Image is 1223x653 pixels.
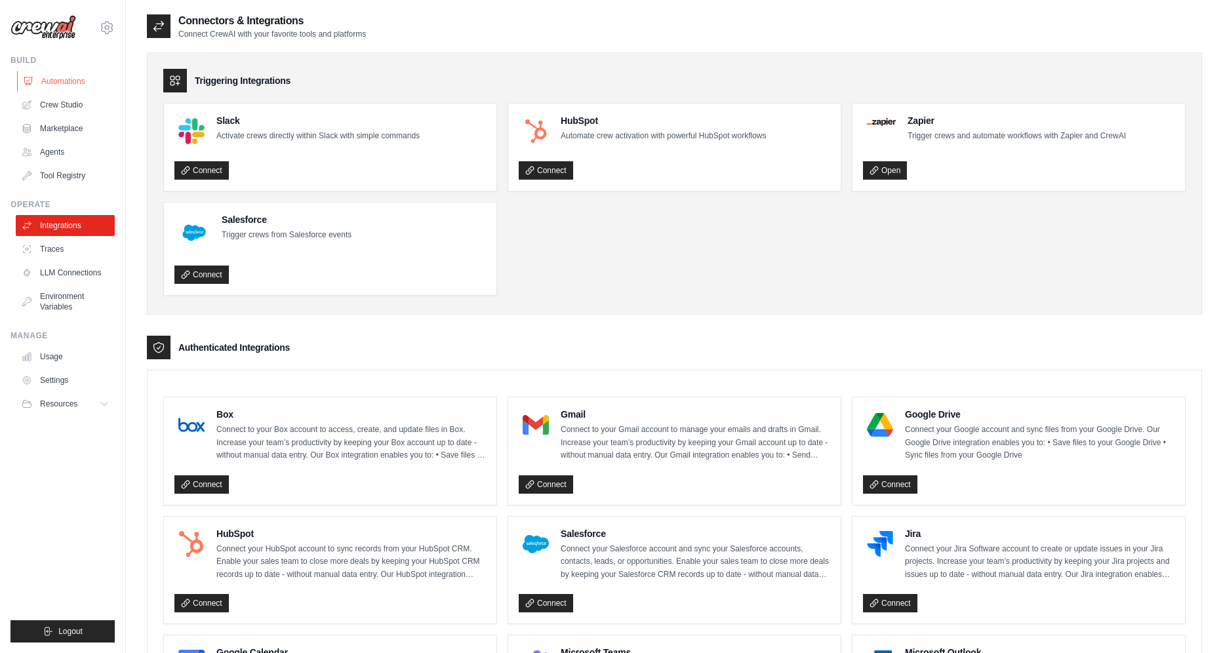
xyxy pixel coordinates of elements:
[10,55,115,66] div: Build
[905,408,1174,421] h4: Google Drive
[178,118,205,144] img: Slack Logo
[216,408,486,421] h4: Box
[908,130,1126,143] p: Trigger crews and automate workflows with Zapier and CrewAI
[216,424,486,462] p: Connect to your Box account to access, create, and update files in Box. Increase your team’s prod...
[195,74,291,87] h3: Triggering Integrations
[216,130,420,143] p: Activate crews directly within Slack with simple commands
[905,543,1174,582] p: Connect your Jira Software account to create or update issues in your Jira projects. Increase you...
[16,142,115,163] a: Agents
[17,71,116,92] a: Automations
[16,370,115,391] a: Settings
[222,229,351,242] p: Trigger crews from Salesforce events
[178,341,290,354] h3: Authenticated Integrations
[10,199,115,210] div: Operate
[174,475,229,494] a: Connect
[863,594,917,612] a: Connect
[10,620,115,643] button: Logout
[16,393,115,414] button: Resources
[561,408,830,421] h4: Gmail
[561,527,830,540] h4: Salesforce
[40,399,77,409] span: Resources
[174,161,229,180] a: Connect
[561,543,830,582] p: Connect your Salesforce account and sync your Salesforce accounts, contacts, leads, or opportunit...
[867,118,896,126] img: Zapier Logo
[519,594,573,612] a: Connect
[863,475,917,494] a: Connect
[16,239,115,260] a: Traces
[174,266,229,284] a: Connect
[519,161,573,180] a: Connect
[216,527,486,540] h4: HubSpot
[16,215,115,236] a: Integrations
[523,412,549,438] img: Gmail Logo
[178,531,205,557] img: HubSpot Logo
[561,424,830,462] p: Connect to your Gmail account to manage your emails and drafts in Gmail. Increase your team’s pro...
[905,424,1174,462] p: Connect your Google account and sync files from your Google Drive. Our Google Drive integration e...
[16,118,115,139] a: Marketplace
[16,165,115,186] a: Tool Registry
[58,626,83,637] span: Logout
[174,594,229,612] a: Connect
[178,412,205,438] img: Box Logo
[561,114,766,127] h4: HubSpot
[519,475,573,494] a: Connect
[561,130,766,143] p: Automate crew activation with powerful HubSpot workflows
[16,94,115,115] a: Crew Studio
[178,29,366,39] p: Connect CrewAI with your favorite tools and platforms
[178,217,210,248] img: Salesforce Logo
[10,15,76,40] img: Logo
[216,543,486,582] p: Connect your HubSpot account to sync records from your HubSpot CRM. Enable your sales team to clo...
[908,114,1126,127] h4: Zapier
[523,531,549,557] img: Salesforce Logo
[16,346,115,367] a: Usage
[867,531,893,557] img: Jira Logo
[178,13,366,29] h2: Connectors & Integrations
[10,330,115,341] div: Manage
[16,286,115,317] a: Environment Variables
[867,412,893,438] img: Google Drive Logo
[863,161,907,180] a: Open
[905,527,1174,540] h4: Jira
[16,262,115,283] a: LLM Connections
[523,118,549,144] img: HubSpot Logo
[222,213,351,226] h4: Salesforce
[216,114,420,127] h4: Slack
